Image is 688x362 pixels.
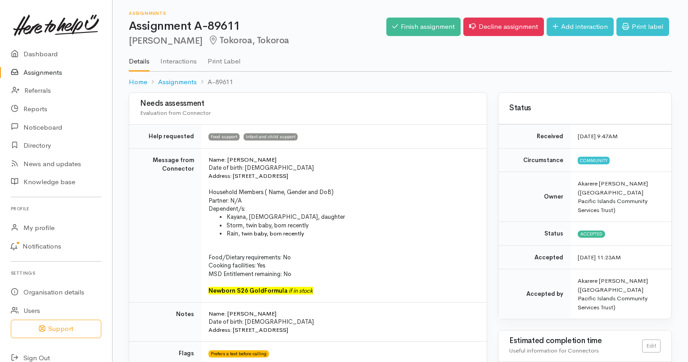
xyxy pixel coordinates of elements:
[498,269,570,319] td: Accepted by
[463,18,544,36] a: Decline assignment
[509,337,642,345] h3: Estimated completion time
[208,310,276,317] span: Name: [PERSON_NAME]
[129,11,386,16] h6: Assignments
[129,302,201,341] td: Notes
[238,230,304,237] span: , twin baby, born recently
[208,156,276,163] span: Name: [PERSON_NAME]
[208,326,288,334] span: Address: [STREET_ADDRESS]
[129,77,147,87] a: Home
[208,164,314,172] span: Date of birth: [DEMOGRAPHIC_DATA]
[264,287,287,294] b: Formula
[208,35,289,46] span: Tokoroa, Tokoroa
[498,245,570,269] td: Accepted
[208,197,242,204] span: Partner: N/A
[129,72,672,93] nav: breadcrumb
[208,172,288,180] span: Address: [STREET_ADDRESS]
[129,125,201,149] td: Help requested
[616,18,669,36] a: Print label
[208,133,240,140] span: Food support
[208,188,334,196] span: Household Members ( Name, Gender and DoB)
[386,18,461,36] a: Finish assignment
[129,148,201,302] td: Message from Connector
[289,287,313,294] i: if in stock
[570,269,671,319] td: Akarere [PERSON_NAME] ([GEOGRAPHIC_DATA] Pacific Islands Community Services Trust)
[208,270,291,278] span: MSD Entitlement remaining: No
[11,320,101,338] button: Support
[140,100,476,108] h3: Needs assessment
[208,350,269,357] span: Prefers a text before calling
[208,287,264,294] span: Newborn S26 Gold
[197,77,233,87] li: A-89611
[578,253,621,261] time: [DATE] 11:23AM
[129,45,149,72] a: Details
[509,347,599,354] span: Useful information for Connectors
[498,125,570,149] td: Received
[129,20,386,33] h1: Assignment A-89611
[208,318,314,326] span: Date of birth: [DEMOGRAPHIC_DATA]
[498,148,570,172] td: Circumstance
[226,213,345,221] span: Kayana, [DEMOGRAPHIC_DATA], daughter
[11,267,101,279] h6: Settings
[547,18,614,36] a: Add interaction
[208,205,245,213] span: Dependent/s:
[578,157,610,164] span: Community
[226,230,238,237] span: Rain
[498,222,570,246] td: Status
[129,36,386,46] h2: [PERSON_NAME]
[158,77,197,87] a: Assignments
[140,109,211,117] span: Evaluation from Connector
[208,262,265,269] span: Cooking facilities: Yes
[208,253,291,261] span: Food/Dietary requirements: No
[208,45,240,71] a: Print Label
[226,222,308,229] span: Storm, twin baby, born recently
[642,339,661,353] a: Edit
[578,132,618,140] time: [DATE] 9:47AM
[509,104,661,113] h3: Status
[578,180,648,214] span: Akarere [PERSON_NAME] ([GEOGRAPHIC_DATA] Pacific Islands Community Services Trust)
[160,45,197,71] a: Interactions
[498,172,570,222] td: Owner
[578,231,605,238] span: Accepted
[244,133,298,140] span: Infant and child support
[11,203,101,215] h6: Profile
